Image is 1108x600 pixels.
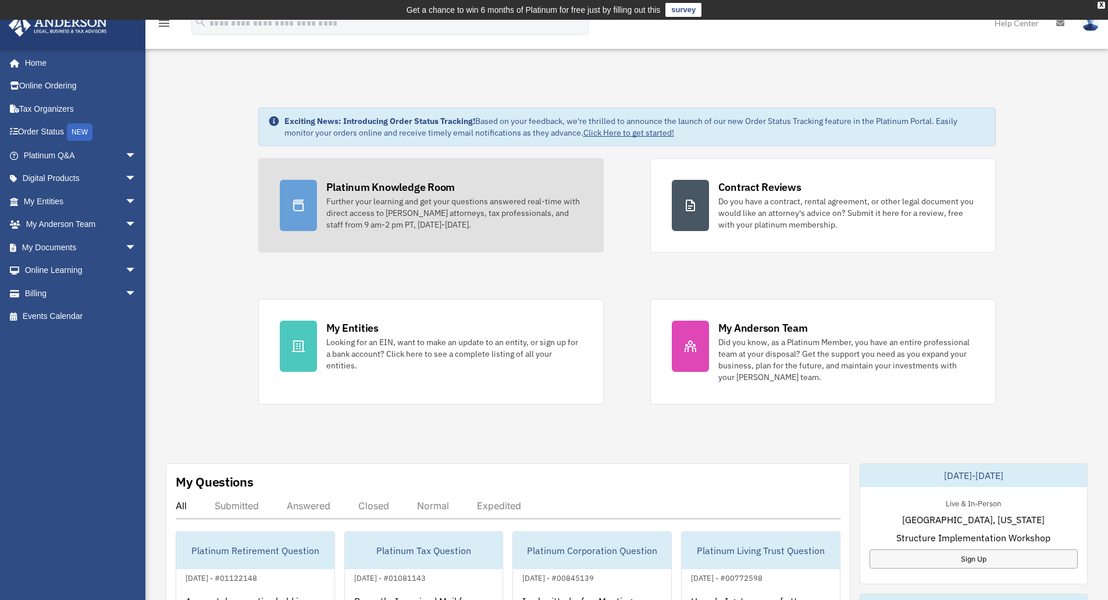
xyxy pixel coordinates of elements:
div: close [1098,2,1105,9]
span: arrow_drop_down [125,259,148,283]
div: Get a chance to win 6 months of Platinum for free just by filling out this [407,3,661,17]
div: All [176,500,187,512]
div: NEW [67,123,92,141]
a: Home [8,51,148,74]
a: Digital Productsarrow_drop_down [8,167,154,190]
a: Tax Organizers [8,97,154,120]
div: Platinum Knowledge Room [326,180,455,194]
div: My Anderson Team [718,321,808,335]
div: [DATE] - #01122148 [176,571,266,583]
a: My Documentsarrow_drop_down [8,236,154,259]
a: Sign Up [870,549,1078,569]
a: Platinum Knowledge Room Further your learning and get your questions answered real-time with dire... [258,158,604,253]
i: search [194,16,207,29]
span: arrow_drop_down [125,144,148,168]
a: My Anderson Teamarrow_drop_down [8,213,154,236]
div: Did you know, as a Platinum Member, you have an entire professional team at your disposal? Get th... [718,336,974,383]
a: menu [157,20,171,30]
a: Online Ordering [8,74,154,98]
div: Platinum Retirement Question [176,532,334,569]
div: Contract Reviews [718,180,801,194]
div: Submitted [215,500,259,512]
div: Normal [417,500,449,512]
a: Contract Reviews Do you have a contract, rental agreement, or other legal document you would like... [650,158,996,253]
a: Online Learningarrow_drop_down [8,259,154,282]
div: Platinum Tax Question [345,532,503,569]
img: Anderson Advisors Platinum Portal [5,14,111,37]
span: [GEOGRAPHIC_DATA], [US_STATE] [902,513,1045,527]
div: Expedited [477,500,521,512]
a: Order StatusNEW [8,120,154,144]
div: Platinum Living Trust Question [682,532,840,569]
div: Live & In-Person [936,496,1010,509]
span: arrow_drop_down [125,236,148,260]
span: arrow_drop_down [125,167,148,191]
div: Based on your feedback, we're thrilled to announce the launch of our new Order Status Tracking fe... [284,115,986,139]
div: My Entities [326,321,379,335]
strong: Exciting News: Introducing Order Status Tracking! [284,116,475,126]
a: Click Here to get started! [583,127,674,138]
div: [DATE] - #00845139 [513,571,603,583]
a: Billingarrow_drop_down [8,282,154,305]
span: arrow_drop_down [125,213,148,237]
div: Closed [358,500,389,512]
span: arrow_drop_down [125,282,148,306]
a: Events Calendar [8,305,154,328]
div: [DATE] - #00772598 [682,571,772,583]
div: Further your learning and get your questions answered real-time with direct access to [PERSON_NAM... [326,196,582,230]
div: My Questions [176,473,254,491]
div: [DATE] - #01081143 [345,571,435,583]
div: [DATE]-[DATE] [860,464,1087,487]
div: Do you have a contract, rental agreement, or other legal document you would like an attorney's ad... [718,196,974,230]
i: menu [157,16,171,30]
div: Looking for an EIN, want to make an update to an entity, or sign up for a bank account? Click her... [326,336,582,371]
a: survey [665,3,701,17]
span: Structure Implementation Workshop [896,531,1050,545]
a: My Entitiesarrow_drop_down [8,190,154,213]
div: Platinum Corporation Question [513,532,671,569]
a: My Entities Looking for an EIN, want to make an update to an entity, or sign up for a bank accoun... [258,299,604,404]
div: Answered [287,500,330,512]
a: Platinum Q&Aarrow_drop_down [8,144,154,167]
span: arrow_drop_down [125,190,148,214]
img: User Pic [1082,15,1099,31]
a: My Anderson Team Did you know, as a Platinum Member, you have an entire professional team at your... [650,299,996,404]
